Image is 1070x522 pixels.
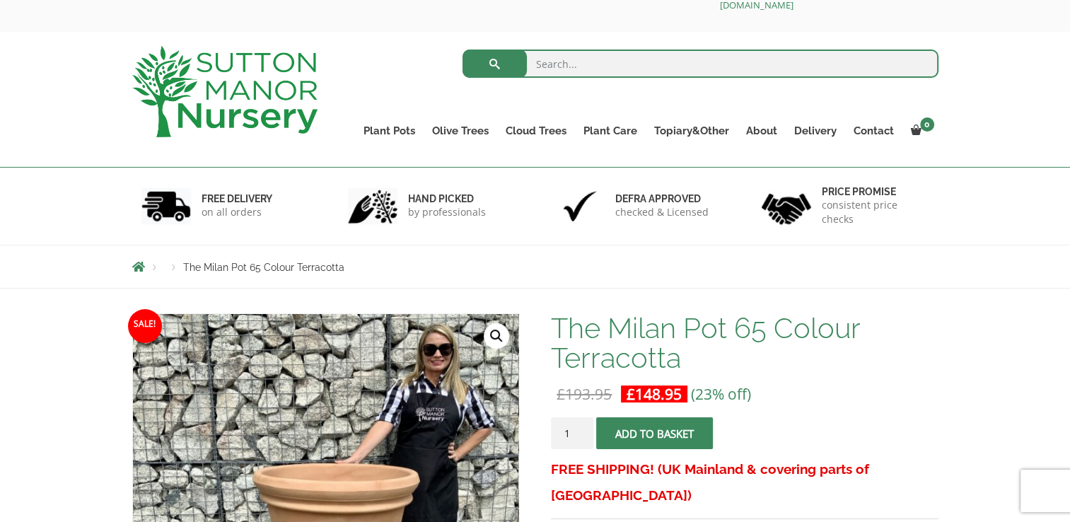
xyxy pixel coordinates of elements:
a: Plant Care [575,121,646,141]
p: consistent price checks [822,198,929,226]
a: 0 [902,121,938,141]
a: Olive Trees [424,121,497,141]
bdi: 193.95 [557,384,612,404]
span: The Milan Pot 65 Colour Terracotta [183,262,344,273]
a: Topiary&Other [646,121,738,141]
h6: FREE DELIVERY [202,192,272,205]
img: 1.jpg [141,188,191,224]
a: Contact [845,121,902,141]
img: 3.jpg [555,188,605,224]
a: Plant Pots [355,121,424,141]
bdi: 148.95 [627,384,682,404]
h6: hand picked [408,192,486,205]
img: logo [132,46,318,137]
a: Delivery [786,121,845,141]
h3: FREE SHIPPING! (UK Mainland & covering parts of [GEOGRAPHIC_DATA]) [551,456,938,509]
p: checked & Licensed [615,205,709,219]
a: About [738,121,786,141]
h6: Defra approved [615,192,709,205]
span: 0 [920,117,934,132]
span: (23% off) [691,384,751,404]
button: Add to basket [596,417,713,449]
span: Sale! [128,309,162,343]
span: £ [557,384,565,404]
img: 2.jpg [348,188,397,224]
input: Product quantity [551,417,593,449]
nav: Breadcrumbs [132,261,938,272]
h6: Price promise [822,185,929,198]
p: on all orders [202,205,272,219]
span: £ [627,384,635,404]
h1: The Milan Pot 65 Colour Terracotta [551,313,938,373]
p: by professionals [408,205,486,219]
input: Search... [463,50,938,78]
img: 4.jpg [762,185,811,228]
a: Cloud Trees [497,121,575,141]
a: View full-screen image gallery [484,323,509,349]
